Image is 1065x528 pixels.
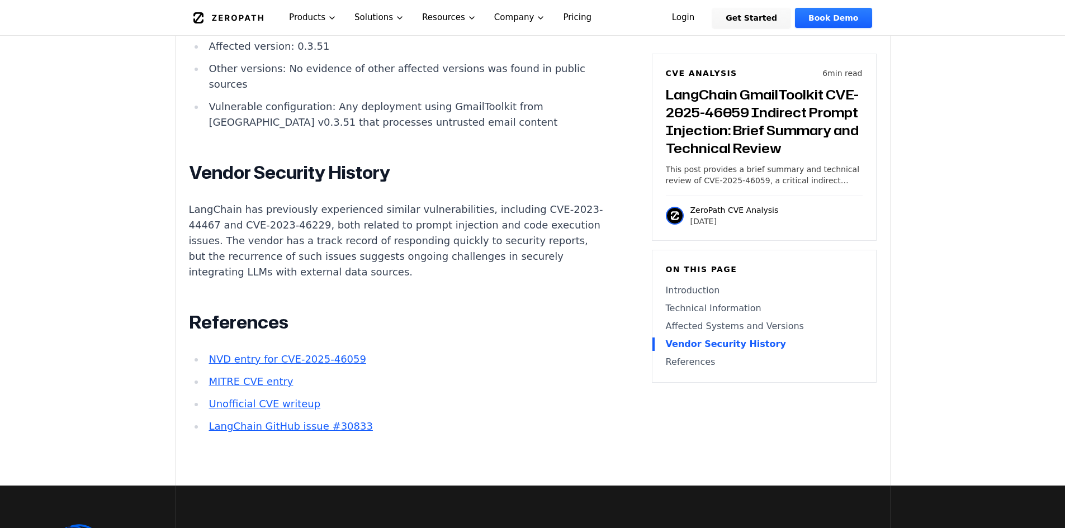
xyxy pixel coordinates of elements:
li: Other versions: No evidence of other affected versions was found in public sources [205,61,605,92]
a: References [666,355,863,369]
a: MITRE CVE entry [209,375,293,387]
a: NVD entry for CVE-2025-46059 [209,353,366,365]
h2: References [189,311,605,334]
a: Technical Information [666,302,863,315]
h3: LangChain GmailToolkit CVE-2025-46059 Indirect Prompt Injection: Brief Summary and Technical Review [666,85,863,157]
p: This post provides a brief summary and technical review of CVE-2025-46059, a critical indirect pr... [666,164,863,186]
li: Affected version: 0.3.51 [205,39,605,54]
p: 6 min read [822,68,862,79]
a: Vendor Security History [666,337,863,351]
h2: Vendor Security History [189,161,605,184]
a: Introduction [666,284,863,297]
img: ZeroPath CVE Analysis [666,207,684,225]
a: Unofficial CVE writeup [209,398,320,410]
h6: CVE Analysis [666,68,737,79]
p: [DATE] [690,216,779,227]
h6: On this page [666,264,863,275]
a: Get Started [712,8,791,28]
p: LangChain has previously experienced similar vulnerabilities, including CVE-2023-44467 and CVE-20... [189,202,605,280]
li: Vulnerable configuration: Any deployment using GmailToolkit from [GEOGRAPHIC_DATA] v0.3.51 that p... [205,99,605,130]
a: Affected Systems and Versions [666,320,863,333]
a: Book Demo [795,8,872,28]
a: Login [659,8,708,28]
a: LangChain GitHub issue #30833 [209,420,372,432]
p: ZeroPath CVE Analysis [690,204,779,216]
